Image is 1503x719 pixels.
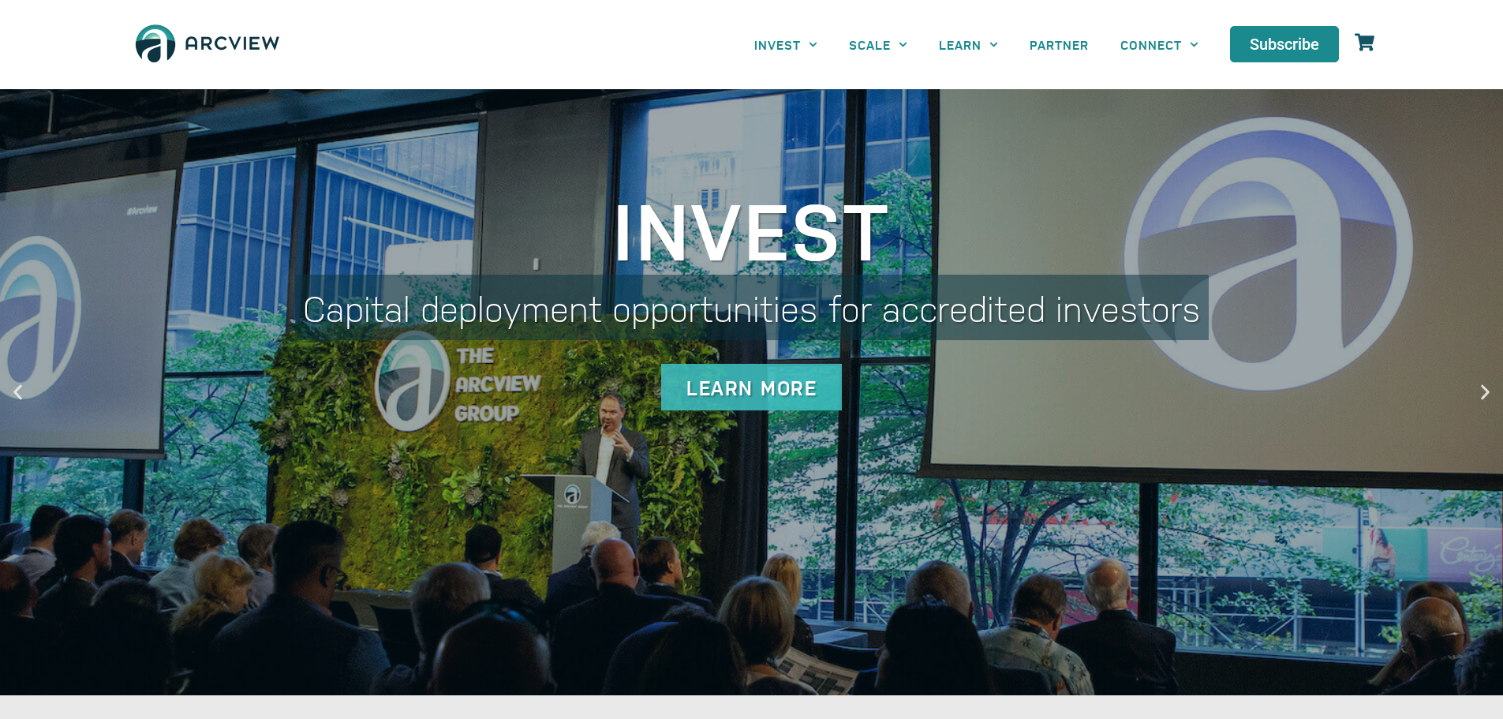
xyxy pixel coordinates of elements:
[923,27,1014,62] a: LEARN
[833,27,923,62] a: SCALE
[1230,26,1339,62] a: Subscribe
[295,188,1209,267] div: Invest
[8,382,28,402] div: Previous slide
[129,16,286,73] img: The Arcview Group
[295,275,1209,340] div: Capital deployment opportunities for accredited investors
[1250,36,1319,52] span: Subscribe
[661,364,842,410] div: Learn More
[1014,27,1105,62] a: PARTNER
[1475,382,1495,402] div: Next slide
[738,27,1215,62] nav: Menu
[1105,27,1214,62] a: CONNECT
[738,27,833,62] a: INVEST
